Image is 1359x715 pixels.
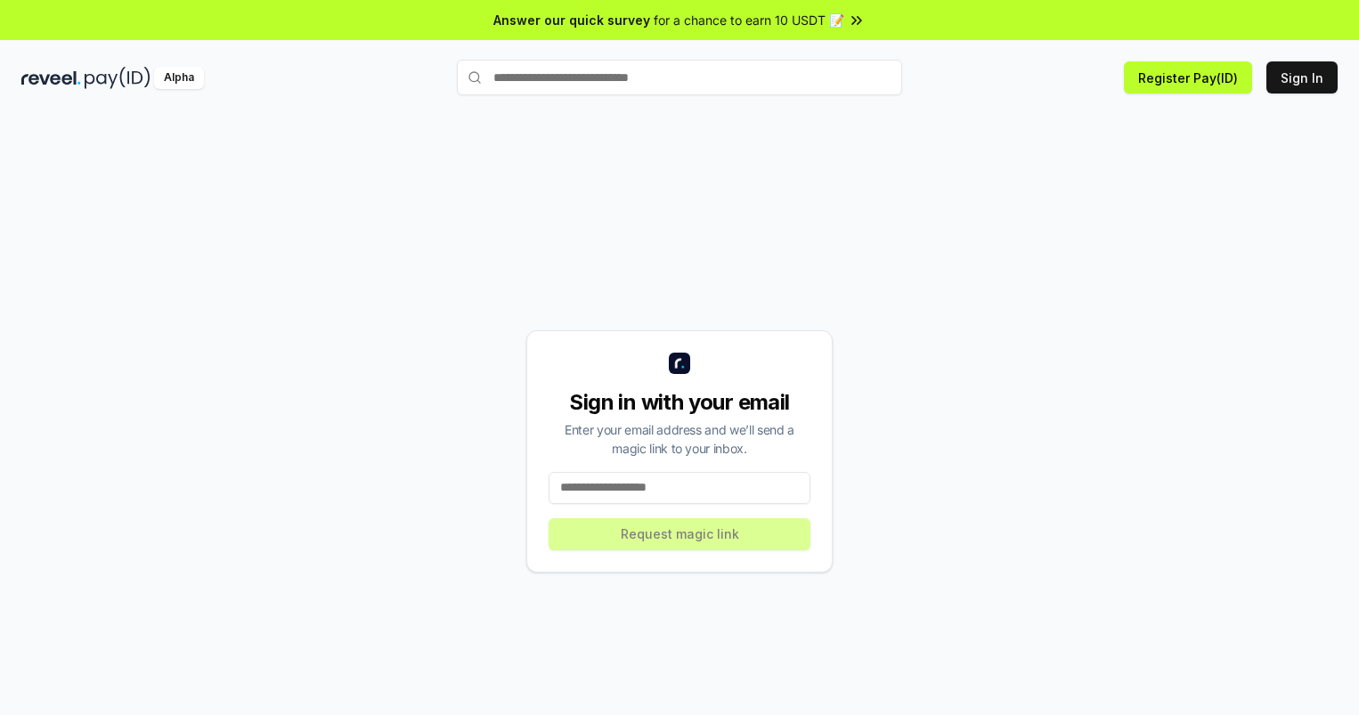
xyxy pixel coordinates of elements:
div: Enter your email address and we’ll send a magic link to your inbox. [549,420,810,458]
button: Sign In [1266,61,1338,93]
div: Sign in with your email [549,388,810,417]
span: for a chance to earn 10 USDT 📝 [654,11,844,29]
div: Alpha [154,67,204,89]
span: Answer our quick survey [493,11,650,29]
img: pay_id [85,67,151,89]
img: reveel_dark [21,67,81,89]
img: logo_small [669,353,690,374]
button: Register Pay(ID) [1124,61,1252,93]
